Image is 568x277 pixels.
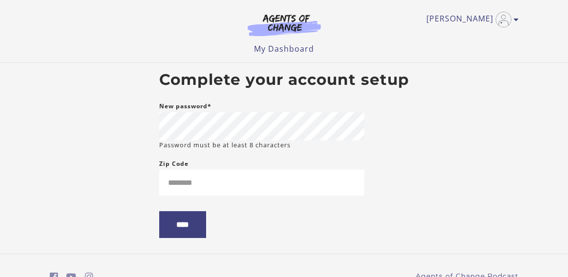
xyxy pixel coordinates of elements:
label: Zip Code [159,158,189,170]
a: Toggle menu [426,12,514,27]
a: My Dashboard [254,43,314,54]
img: Agents of Change Logo [237,14,331,36]
h2: Complete your account setup [159,71,409,89]
label: New password* [159,100,211,112]
small: Password must be at least 8 characters [159,140,291,150]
